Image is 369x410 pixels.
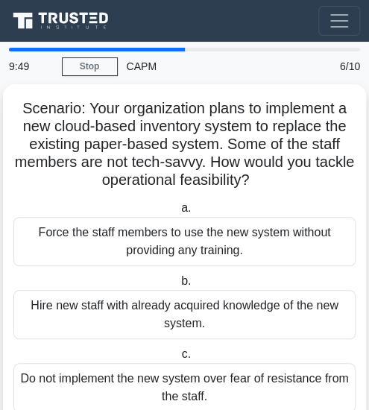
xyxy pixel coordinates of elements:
[118,51,308,81] div: CAPM
[13,217,356,266] div: Force the staff members to use the new system without providing any training.
[318,6,360,36] button: Toggle navigation
[12,99,357,190] h5: Scenario: Your organization plans to implement a new cloud-based inventory system to replace the ...
[182,347,191,360] span: c.
[62,57,118,76] a: Stop
[181,274,191,287] span: b.
[13,290,356,339] div: Hire new staff with already acquired knowledge of the new system.
[181,201,191,214] span: a.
